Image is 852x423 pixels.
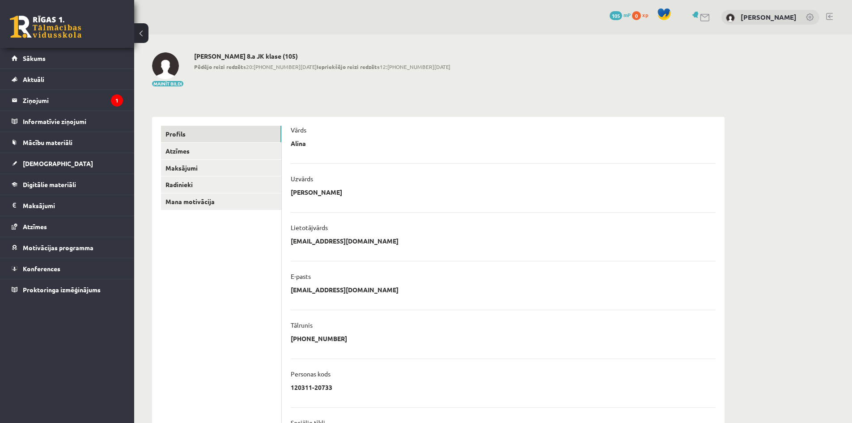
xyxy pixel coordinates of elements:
legend: Maksājumi [23,195,123,216]
p: [EMAIL_ADDRESS][DOMAIN_NAME] [291,286,398,294]
h2: [PERSON_NAME] 8.a JK klase (105) [194,52,450,60]
span: Mācību materiāli [23,138,72,146]
p: E-pasts [291,272,311,280]
span: Sākums [23,54,46,62]
a: Konferences [12,258,123,279]
span: Konferences [23,265,60,273]
p: Alina [291,139,306,147]
a: Maksājumi [12,195,123,216]
a: [DEMOGRAPHIC_DATA] [12,153,123,174]
button: Mainīt bildi [152,81,183,86]
i: 1 [111,94,123,107]
span: Motivācijas programma [23,244,93,252]
p: Lietotājvārds [291,223,328,231]
a: Aktuāli [12,69,123,90]
a: Profils [161,126,281,142]
span: mP [623,11,631,18]
legend: Informatīvie ziņojumi [23,111,123,132]
p: [PERSON_NAME] [291,188,342,196]
p: [PHONE_NUMBER] [291,334,347,342]
span: 105 [610,11,622,20]
a: Digitālie materiāli [12,174,123,195]
a: 0 xp [632,11,653,18]
span: 20:[PHONE_NUMBER][DATE] 12:[PHONE_NUMBER][DATE] [194,63,450,71]
p: [EMAIL_ADDRESS][DOMAIN_NAME] [291,237,398,245]
a: Motivācijas programma [12,237,123,258]
span: Aktuāli [23,75,44,83]
span: Proktoringa izmēģinājums [23,286,101,294]
legend: Ziņojumi [23,90,123,111]
p: Personas kods [291,370,331,378]
a: Rīgas 1. Tālmācības vidusskola [10,16,81,38]
span: Atzīmes [23,222,47,231]
a: Mana motivācija [161,193,281,210]
span: [DEMOGRAPHIC_DATA] [23,159,93,167]
a: Mācību materiāli [12,132,123,153]
a: Atzīmes [161,143,281,159]
p: 120311-20733 [291,383,332,391]
span: Digitālie materiāli [23,180,76,188]
img: Alina Ščerbicka [152,52,179,79]
a: Sākums [12,48,123,68]
b: Iepriekšējo reizi redzēts [317,63,380,70]
b: Pēdējo reizi redzēts [194,63,246,70]
a: 105 mP [610,11,631,18]
a: Informatīvie ziņojumi [12,111,123,132]
a: Maksājumi [161,160,281,176]
span: 0 [632,11,641,20]
a: Radinieki [161,176,281,193]
img: Alina Ščerbicka [726,13,735,22]
a: Ziņojumi1 [12,90,123,111]
a: Proktoringa izmēģinājums [12,279,123,300]
p: Tālrunis [291,321,313,329]
a: Atzīmes [12,216,123,237]
p: Vārds [291,126,306,134]
a: [PERSON_NAME] [741,13,797,21]
p: Uzvārds [291,175,313,183]
span: xp [642,11,648,18]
